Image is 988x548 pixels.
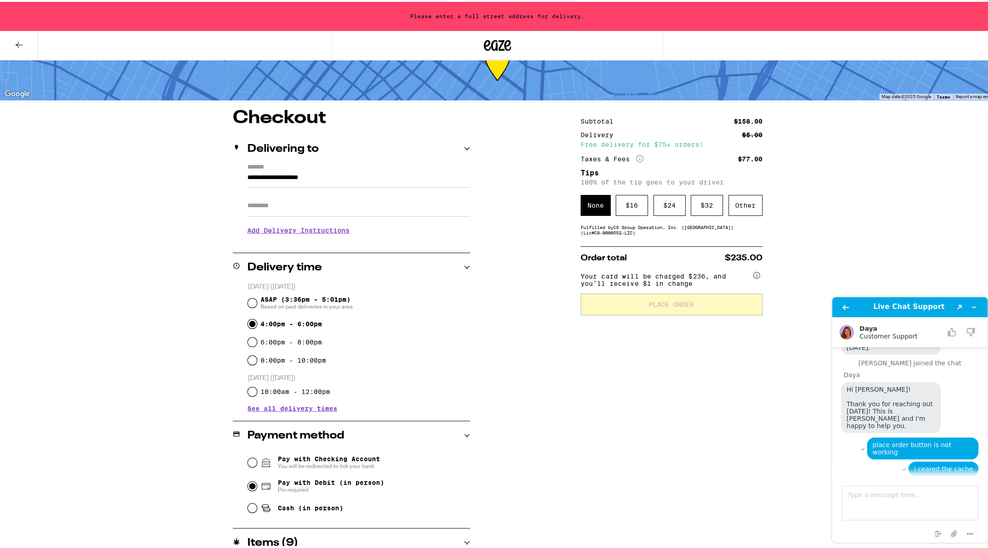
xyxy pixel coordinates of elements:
div: $158.00 [734,116,762,123]
span: Map data ©2025 Google [882,92,931,97]
div: Other [728,193,762,214]
span: Your card will be charged $236, and you’ll receive $1 in change [581,268,752,285]
div: $ 24 [653,193,686,214]
button: See all delivery times [247,404,337,410]
span: Based on past deliveries in your area [261,301,353,309]
label: 4:00pm - 6:00pm [261,319,322,326]
h2: Delivering to [247,142,319,153]
p: 100% of the tip goes to your driver [581,177,762,184]
h2: Payment method [247,428,344,439]
label: 8:00pm - 10:00pm [261,355,326,362]
span: Pay with Checking Account [278,453,380,468]
div: Taxes & Fees [581,153,643,161]
span: Chat [20,6,39,15]
div: Free delivery for $75+ orders! [581,139,762,146]
div: $ 32 [691,193,723,214]
button: Place Order [581,292,762,314]
h1: Checkout [233,107,470,125]
a: Open this area in Google Maps (opens a new window) [2,86,32,98]
h2: Delivery time [247,260,322,271]
p: We'll contact you at [PHONE_NUMBER] when we arrive [247,239,470,246]
span: Pin required [278,484,384,492]
span: Order total [581,252,627,260]
img: Google [2,86,32,98]
label: 10:00am - 12:00pm [261,386,330,394]
span: $235.00 [725,252,762,260]
h3: Add Delivery Instructions [247,218,470,239]
div: Delivery [581,130,620,136]
a: Terms [937,92,950,98]
label: 6:00pm - 8:00pm [261,337,322,344]
p: [DATE] ([DATE]) [248,372,470,381]
h5: Tips [581,168,762,175]
div: $5.00 [742,130,762,136]
span: Pay with Debit (in person) [278,477,384,484]
div: $ 16 [616,193,648,214]
h2: Items ( 9 ) [247,536,298,547]
span: You will be redirected to link your bank [278,461,380,468]
p: [DATE] ([DATE]) [248,281,470,289]
span: ASAP (3:36pm - 5:01pm) [261,294,353,309]
span: Cash (in person) [278,503,343,510]
div: Fulfilled by CS Group Operation, Inc. ([GEOGRAPHIC_DATA]) (Lic# C9-0000552-LIC ) [581,223,762,234]
div: $77.00 [738,154,762,160]
div: None [581,193,611,214]
span: Place Order [649,299,694,306]
div: Subtotal [581,116,620,123]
